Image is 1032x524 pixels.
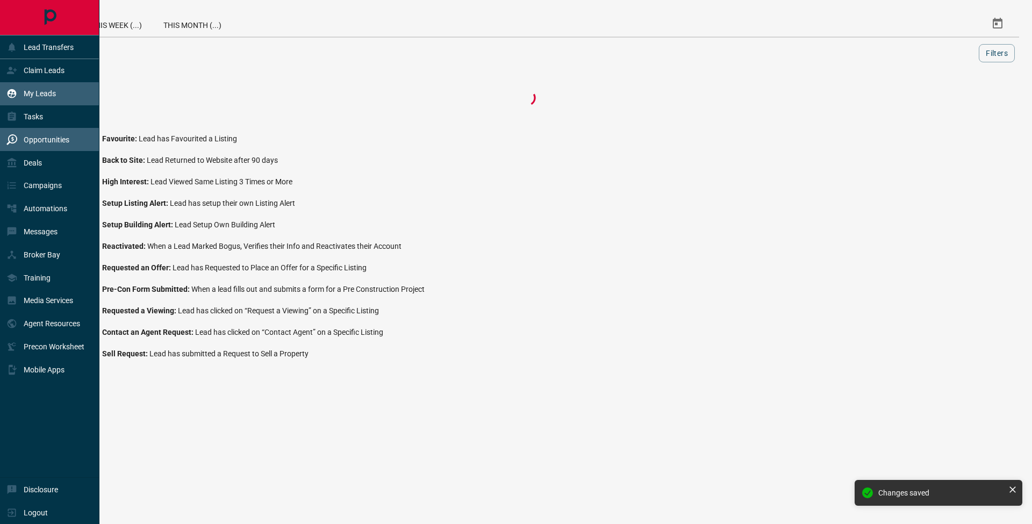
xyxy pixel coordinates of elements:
span: Contact an Agent Request [102,328,195,336]
span: Setup Building Alert [102,220,175,229]
span: Lead Setup Own Building Alert [175,220,275,229]
span: Pre-Con Form Submitted [102,285,191,293]
span: When a lead fills out and submits a form for a Pre Construction Project [191,285,425,293]
span: Back to Site [102,156,147,164]
button: Select Date Range [985,11,1010,37]
div: This Month (...) [153,11,232,37]
span: Lead has clicked on “Contact Agent” on a Specific Listing [195,328,383,336]
span: Lead has submitted a Request to Sell a Property [149,349,309,358]
span: Lead has clicked on “Request a Viewing” on a Specific Listing [178,306,379,315]
div: Loading [474,87,582,109]
div: Changes saved [878,489,1004,497]
span: Favourite [102,134,139,143]
span: Lead has setup their own Listing Alert [170,199,295,207]
span: Setup Listing Alert [102,199,170,207]
div: This Week (...) [80,11,153,37]
span: Lead has Requested to Place an Offer for a Specific Listing [173,263,367,272]
span: High Interest [102,177,150,186]
span: Requested an Offer [102,263,173,272]
span: Reactivated [102,242,147,250]
span: Requested a Viewing [102,306,178,315]
button: Filters [979,44,1015,62]
span: Lead Returned to Website after 90 days [147,156,278,164]
span: Lead has Favourited a Listing [139,134,237,143]
span: Lead Viewed Same Listing 3 Times or More [150,177,292,186]
span: When a Lead Marked Bogus, Verifies their Info and Reactivates their Account [147,242,402,250]
span: Sell Request [102,349,149,358]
